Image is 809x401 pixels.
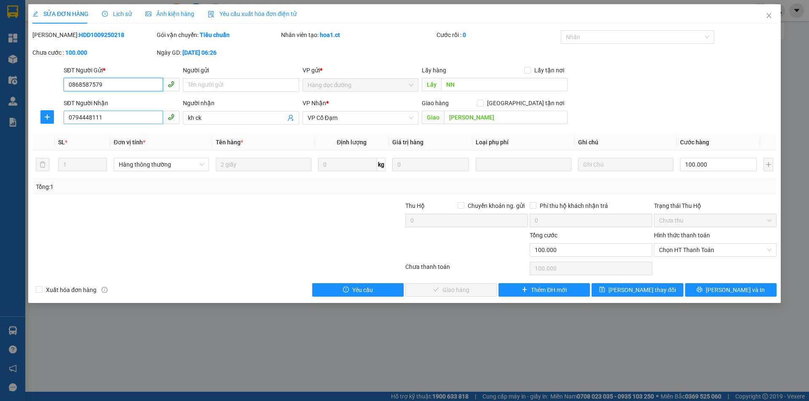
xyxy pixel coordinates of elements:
label: Hình thức thanh toán [654,232,710,239]
button: Close [757,4,781,28]
button: plus [40,110,54,124]
button: checkGiao hàng [405,283,497,297]
span: Giá trị hàng [392,139,423,146]
b: hoa1.ct [320,32,340,38]
span: [GEOGRAPHIC_DATA] tận nơi [484,98,568,108]
input: Dọc đường [441,78,568,91]
span: exclamation-circle [343,287,349,293]
span: Lấy tận nơi [531,66,568,75]
span: printer [696,287,702,293]
div: Chưa thanh toán [404,262,529,277]
span: VP Nhận [303,100,326,106]
span: SL [58,139,65,146]
span: phone [168,81,174,88]
span: [PERSON_NAME] thay đổi [608,285,676,295]
div: SĐT Người Nhận [64,98,179,108]
div: Người gửi [183,66,299,75]
span: Yêu cầu [352,285,373,295]
span: Chưa thu [659,214,771,227]
span: Thêm ĐH mới [531,285,567,295]
b: 100.000 [65,49,87,56]
span: Đơn vị tính [114,139,145,146]
span: Phí thu hộ khách nhận trả [536,201,611,210]
span: Lấy hàng [422,67,446,74]
span: Chuyển khoản ng. gửi [464,201,528,210]
span: plus [41,114,54,120]
input: Ghi Chú [578,158,673,171]
span: Ảnh kiện hàng [145,11,194,17]
span: Xuất hóa đơn hàng [43,285,100,295]
button: save[PERSON_NAME] thay đổi [592,283,683,297]
img: icon [208,11,214,18]
input: VD: Bàn, Ghế [216,158,311,171]
span: Tổng cước [530,232,557,239]
span: Yêu cầu xuất hóa đơn điện tử [208,11,297,17]
div: Người nhận [183,98,299,108]
span: edit [32,11,38,17]
div: [PERSON_NAME]: [32,30,155,40]
div: Nhân viên tạo: [281,30,435,40]
span: Lịch sử [102,11,132,17]
button: delete [36,158,49,171]
span: plus [522,287,528,293]
button: plus [763,158,773,171]
div: Cước rồi : [437,30,559,40]
div: SĐT Người Gửi [64,66,179,75]
span: close [766,12,772,19]
div: Chưa cước : [32,48,155,57]
span: info-circle [102,287,107,293]
span: Hàng dọc đường [308,79,413,91]
b: [DATE] 06:26 [182,49,217,56]
div: Gói vận chuyển: [157,30,279,40]
input: 0 [392,158,469,171]
span: save [599,287,605,293]
span: clock-circle [102,11,108,17]
span: picture [145,11,151,17]
button: printer[PERSON_NAME] và In [685,283,777,297]
div: VP gửi [303,66,418,75]
span: SỬA ĐƠN HÀNG [32,11,88,17]
b: Tiêu chuẩn [200,32,230,38]
span: kg [377,158,386,171]
span: Giao hàng [422,100,449,106]
span: user-add [287,114,294,121]
span: phone [168,114,174,120]
span: [PERSON_NAME] và In [706,285,765,295]
span: Giao [422,111,444,124]
b: 0 [463,32,466,38]
button: exclamation-circleYêu cầu [312,283,404,297]
button: plusThêm ĐH mới [498,283,590,297]
th: Ghi chú [575,134,677,151]
span: Tên hàng [216,139,243,146]
span: Định lượng [337,139,367,146]
span: Lấy [422,78,441,91]
div: Tổng: 1 [36,182,312,191]
span: Hàng thông thường [119,158,204,171]
b: HDD1009250218 [79,32,124,38]
span: VP Cổ Đạm [308,112,413,124]
input: Dọc đường [444,111,568,124]
th: Loại phụ phí [472,134,574,151]
span: Thu Hộ [405,202,425,209]
div: Ngày GD: [157,48,279,57]
div: Trạng thái Thu Hộ [654,201,777,210]
span: Cước hàng [680,139,709,146]
span: Chọn HT Thanh Toán [659,244,771,256]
